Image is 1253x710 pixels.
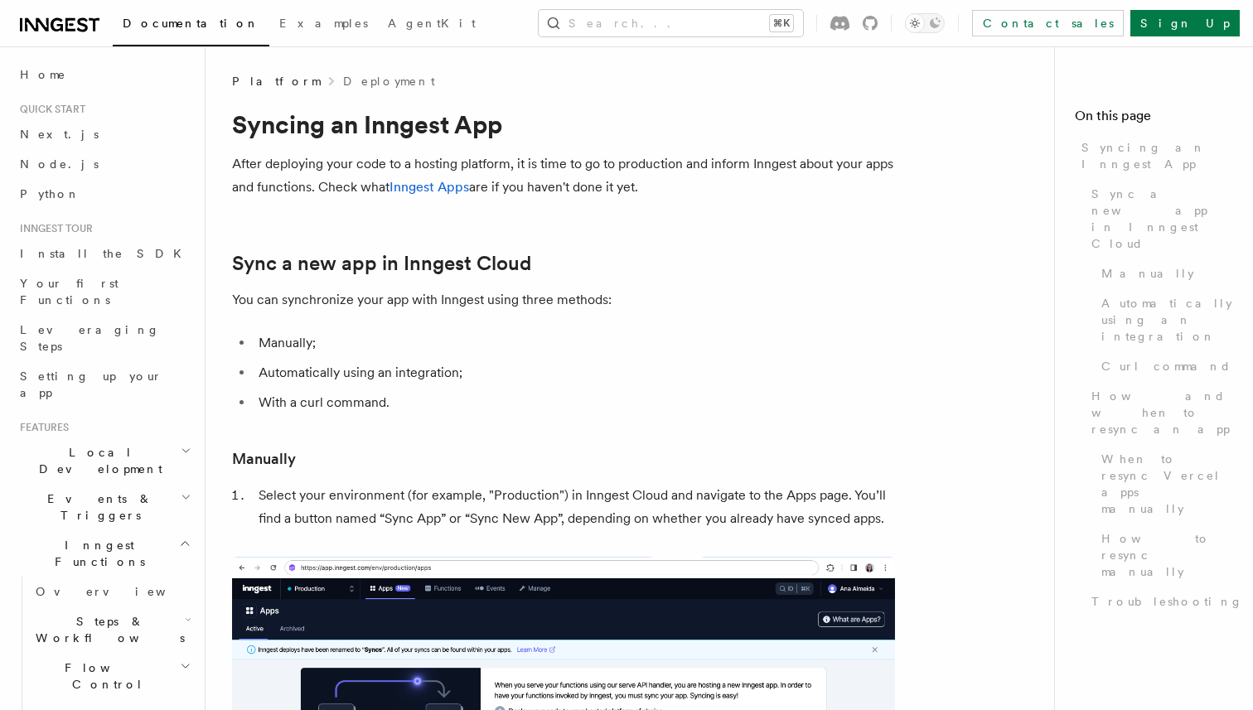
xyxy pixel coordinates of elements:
[20,247,191,260] span: Install the SDK
[20,157,99,171] span: Node.js
[13,490,181,524] span: Events & Triggers
[13,239,195,268] a: Install the SDK
[232,288,895,312] p: You can synchronize your app with Inngest using three methods:
[29,613,185,646] span: Steps & Workflows
[13,421,69,434] span: Features
[113,5,269,46] a: Documentation
[1095,288,1233,351] a: Automatically using an integration
[1130,10,1240,36] a: Sign Up
[388,17,476,30] span: AgentKit
[13,361,195,408] a: Setting up your app
[13,530,195,577] button: Inngest Functions
[1091,186,1233,252] span: Sync a new app in Inngest Cloud
[770,15,793,31] kbd: ⌘K
[1085,179,1233,258] a: Sync a new app in Inngest Cloud
[1095,444,1233,524] a: When to resync Vercel apps manually
[1095,351,1233,381] a: Curl command
[539,10,803,36] button: Search...⌘K
[13,315,195,361] a: Leveraging Steps
[20,66,66,83] span: Home
[20,128,99,141] span: Next.js
[1085,381,1233,444] a: How and when to resync an app
[13,268,195,315] a: Your first Functions
[13,444,181,477] span: Local Development
[389,179,469,195] a: Inngest Apps
[13,437,195,484] button: Local Development
[13,179,195,209] a: Python
[232,252,531,275] a: Sync a new app in Inngest Cloud
[36,585,206,598] span: Overview
[232,152,895,199] p: After deploying your code to a hosting platform, it is time to go to production and inform Innges...
[20,187,80,200] span: Python
[1075,106,1233,133] h4: On this page
[232,447,296,471] a: Manually
[13,60,195,89] a: Home
[1081,139,1233,172] span: Syncing an Inngest App
[20,277,119,307] span: Your first Functions
[254,361,895,384] li: Automatically using an integration;
[20,369,162,399] span: Setting up your app
[13,149,195,179] a: Node.js
[1095,524,1233,587] a: How to resync manually
[972,10,1124,36] a: Contact sales
[123,17,259,30] span: Documentation
[254,484,895,530] li: Select your environment (for example, "Production") in Inngest Cloud and navigate to the Apps pag...
[254,391,895,414] li: With a curl command.
[1101,530,1233,580] span: How to resync manually
[13,119,195,149] a: Next.js
[279,17,368,30] span: Examples
[343,73,435,89] a: Deployment
[1091,593,1243,610] span: Troubleshooting
[13,537,179,570] span: Inngest Functions
[232,109,895,139] h1: Syncing an Inngest App
[1101,295,1233,345] span: Automatically using an integration
[29,577,195,606] a: Overview
[254,331,895,355] li: Manually;
[232,73,320,89] span: Platform
[13,484,195,530] button: Events & Triggers
[13,103,85,116] span: Quick start
[269,5,378,45] a: Examples
[378,5,486,45] a: AgentKit
[1101,358,1231,374] span: Curl command
[1075,133,1233,179] a: Syncing an Inngest App
[1085,587,1233,616] a: Troubleshooting
[13,222,93,235] span: Inngest tour
[1101,265,1194,282] span: Manually
[29,606,195,653] button: Steps & Workflows
[1095,258,1233,288] a: Manually
[905,13,945,33] button: Toggle dark mode
[20,323,160,353] span: Leveraging Steps
[1091,388,1233,437] span: How and when to resync an app
[29,653,195,699] button: Flow Control
[29,659,180,693] span: Flow Control
[1101,451,1233,517] span: When to resync Vercel apps manually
